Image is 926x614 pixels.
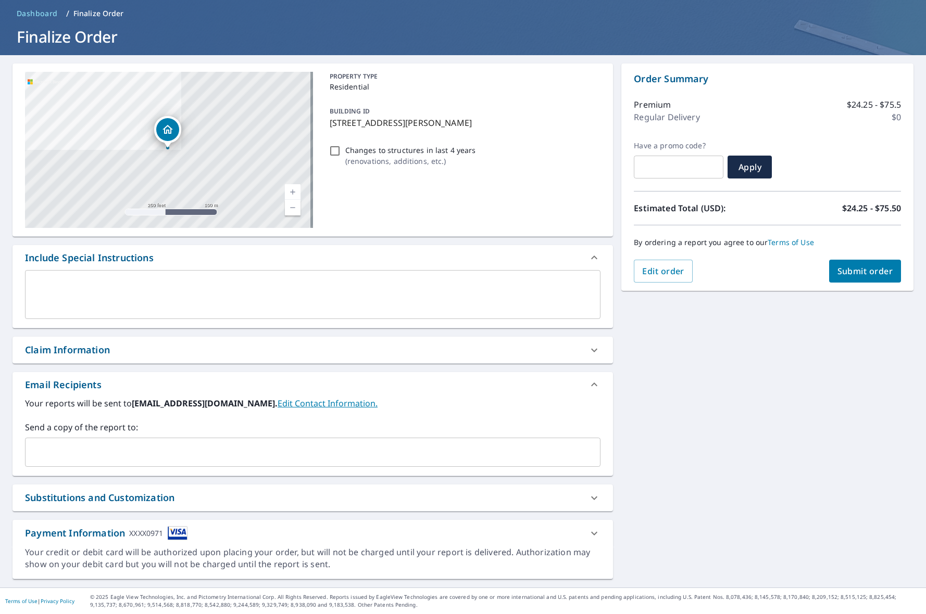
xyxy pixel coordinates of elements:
label: Send a copy of the report to: [25,421,600,433]
p: [STREET_ADDRESS][PERSON_NAME] [330,117,597,129]
span: Apply [736,161,764,173]
div: Payment InformationXXXX0971cardImage [12,520,613,546]
h1: Finalize Order [12,26,914,47]
div: Include Special Instructions [12,245,613,270]
nav: breadcrumb [12,5,914,22]
p: Changes to structures in last 4 years [345,145,476,156]
a: Terms of Use [768,237,814,247]
div: Your credit or debit card will be authorized upon placing your order, but will not be charged unt... [25,546,600,570]
a: EditContactInfo [278,398,378,409]
p: Order Summary [634,72,901,86]
a: Current Level 17, Zoom In [285,184,301,200]
a: Dashboard [12,5,62,22]
button: Submit order [829,260,902,283]
label: Have a promo code? [634,141,723,150]
p: Regular Delivery [634,111,699,123]
p: $0 [892,111,901,123]
p: $24.25 - $75.5 [847,98,901,111]
label: Your reports will be sent to [25,397,600,410]
a: Privacy Policy [41,597,74,605]
div: Claim Information [25,343,110,357]
p: By ordering a report you agree to our [634,238,901,247]
div: XXXX0971 [129,526,163,540]
div: Substitutions and Customization [25,491,174,505]
div: Include Special Instructions [25,251,154,265]
div: Claim Information [12,337,613,363]
p: $24.25 - $75.50 [842,202,901,214]
p: Premium [634,98,671,111]
p: Estimated Total (USD): [634,202,767,214]
div: Dropped pin, building 1, Residential property, 3066 E Us Highway 175 Kaufman, TX 75142 [154,116,181,148]
span: Submit order [837,265,893,277]
div: Payment Information [25,526,187,540]
p: © 2025 Eagle View Technologies, Inc. and Pictometry International Corp. All Rights Reserved. Repo... [90,593,921,609]
b: [EMAIL_ADDRESS][DOMAIN_NAME]. [132,398,278,409]
p: | [5,598,74,604]
button: Apply [728,156,772,178]
div: Email Recipients [25,378,102,392]
a: Terms of Use [5,597,37,605]
p: BUILDING ID [330,107,370,116]
img: cardImage [168,526,187,540]
a: Current Level 17, Zoom Out [285,200,301,215]
div: Email Recipients [12,372,613,397]
li: / [66,7,69,20]
p: ( renovations, additions, etc. ) [345,156,476,167]
p: Finalize Order [73,8,124,19]
span: Edit order [642,265,684,277]
button: Edit order [634,260,693,283]
p: Residential [330,81,597,92]
p: PROPERTY TYPE [330,72,597,81]
span: Dashboard [17,8,58,19]
div: Substitutions and Customization [12,484,613,511]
